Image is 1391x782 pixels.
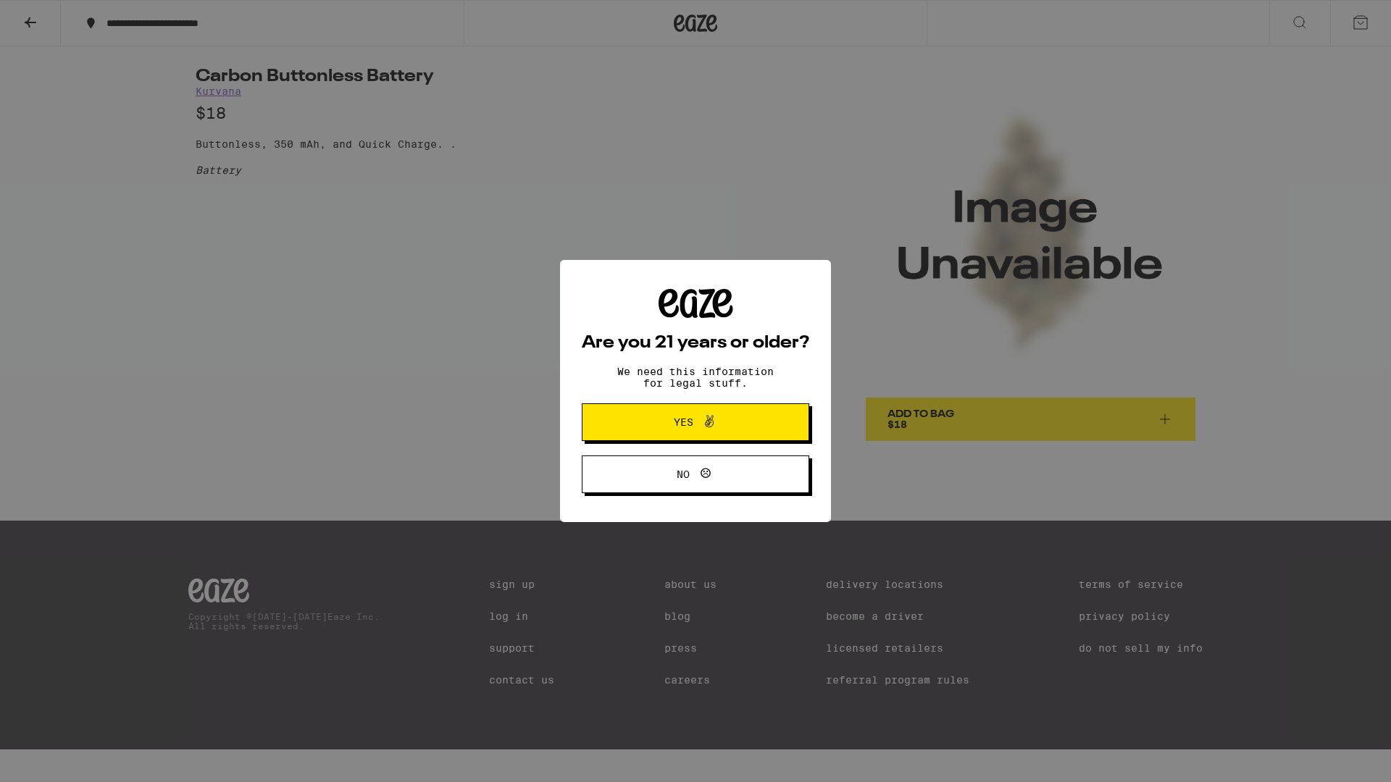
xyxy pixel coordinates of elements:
[674,417,693,427] span: Yes
[582,403,809,441] button: Yes
[582,335,809,352] h2: Are you 21 years or older?
[582,455,809,493] button: No
[677,469,690,479] span: No
[605,366,786,389] p: We need this information for legal stuff.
